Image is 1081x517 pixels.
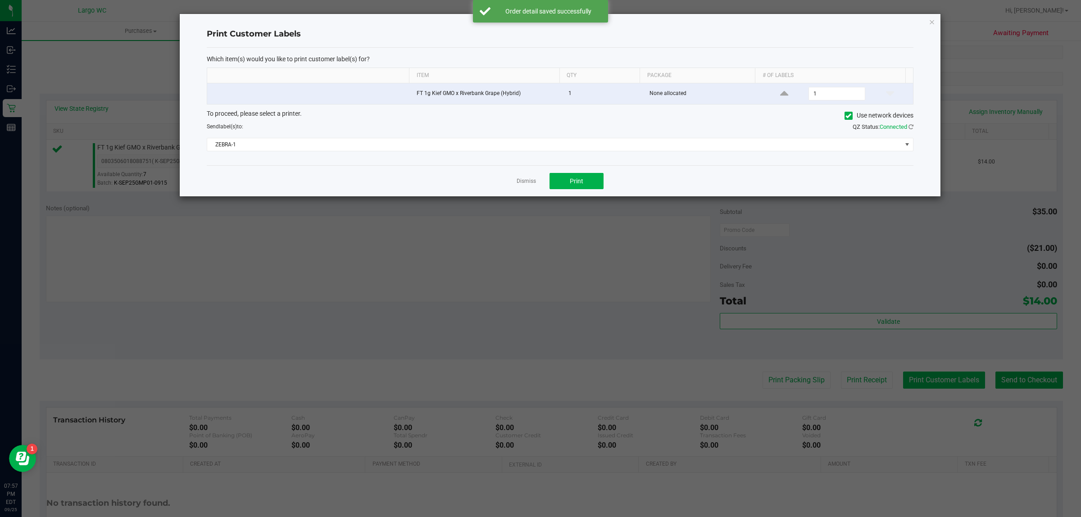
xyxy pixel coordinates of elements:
[411,83,563,104] td: FT 1g Kief GMO x Riverbank Grape (Hybrid)
[559,68,640,83] th: Qty
[755,68,905,83] th: # of labels
[517,177,536,185] a: Dismiss
[640,68,755,83] th: Package
[409,68,559,83] th: Item
[207,28,913,40] h4: Print Customer Labels
[880,123,907,130] span: Connected
[207,138,902,151] span: ZEBRA-1
[563,83,645,104] td: 1
[644,83,761,104] td: None allocated
[845,111,913,120] label: Use network devices
[9,445,36,472] iframe: Resource center
[207,123,243,130] span: Send to:
[495,7,601,16] div: Order detail saved successfully
[550,173,604,189] button: Print
[853,123,913,130] span: QZ Status:
[207,55,913,63] p: Which item(s) would you like to print customer label(s) for?
[570,177,583,185] span: Print
[219,123,237,130] span: label(s)
[200,109,920,122] div: To proceed, please select a printer.
[27,444,37,454] iframe: Resource center unread badge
